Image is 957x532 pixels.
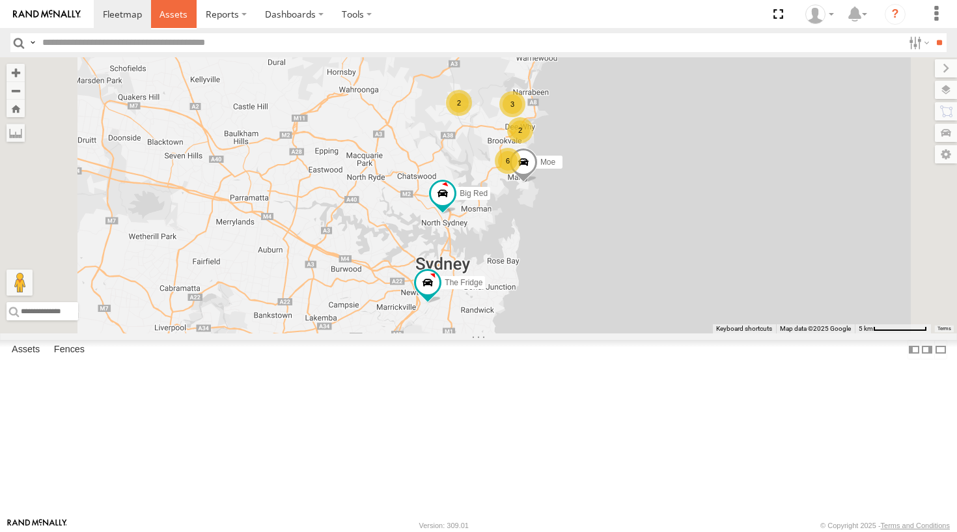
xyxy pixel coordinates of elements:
button: Zoom Home [7,100,25,117]
label: Map Settings [935,145,957,163]
div: 2 [507,117,533,143]
a: Terms and Conditions [881,522,950,529]
label: Hide Summary Table [934,340,947,359]
div: Version: 309.01 [419,522,469,529]
div: 2 [446,90,472,116]
img: rand-logo.svg [13,10,81,19]
label: Dock Summary Table to the Left [908,340,921,359]
label: Measure [7,124,25,142]
label: Search Query [27,33,38,52]
div: myBins Admin [801,5,839,24]
div: 3 [499,91,525,117]
span: Big Red [460,189,488,198]
i: ? [885,4,906,25]
span: Moe [540,158,555,167]
label: Dock Summary Table to the Right [921,340,934,359]
button: Zoom in [7,64,25,81]
button: Map scale: 5 km per 79 pixels [855,324,931,333]
label: Assets [5,341,46,359]
span: Map data ©2025 Google [780,325,851,332]
div: © Copyright 2025 - [820,522,950,529]
span: 5 km [859,325,873,332]
a: Terms (opens in new tab) [937,326,951,331]
button: Keyboard shortcuts [716,324,772,333]
a: Visit our Website [7,519,67,532]
button: Drag Pegman onto the map to open Street View [7,270,33,296]
label: Search Filter Options [904,33,932,52]
span: The Fridge [445,278,482,287]
button: Zoom out [7,81,25,100]
label: Fences [48,341,91,359]
div: 6 [495,148,521,174]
